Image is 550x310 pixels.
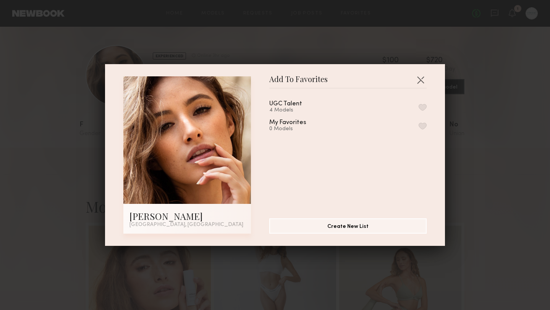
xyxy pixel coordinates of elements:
[269,126,325,132] div: 0 Models
[129,222,245,228] div: [GEOGRAPHIC_DATA], [GEOGRAPHIC_DATA]
[269,119,306,126] div: My Favorites
[269,101,302,107] div: UGC Talent
[414,74,427,86] button: Close
[269,107,320,113] div: 4 Models
[269,218,427,234] button: Create New List
[269,76,328,88] span: Add To Favorites
[129,210,245,222] div: [PERSON_NAME]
